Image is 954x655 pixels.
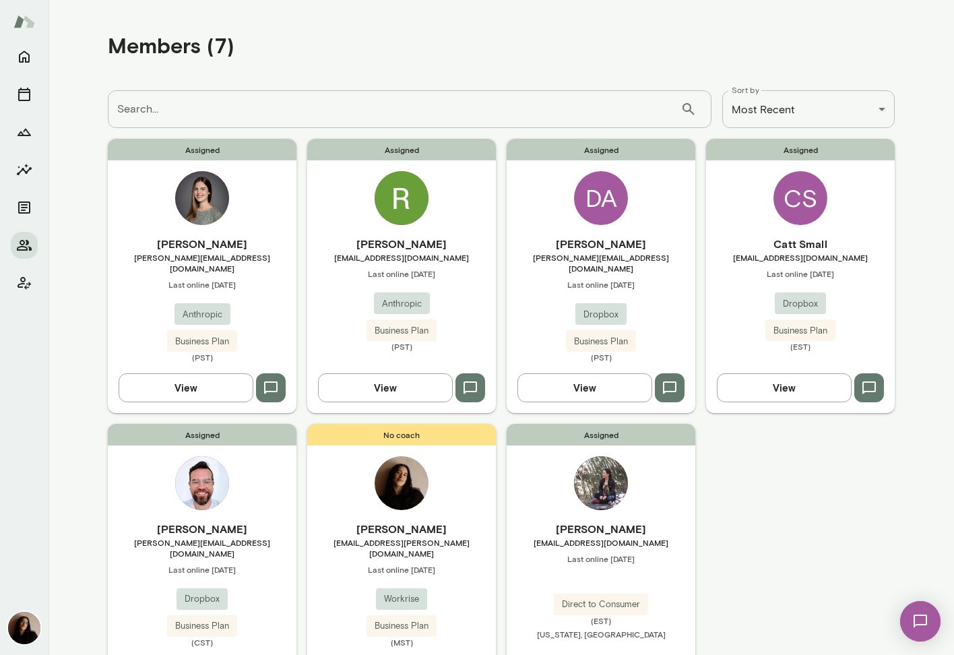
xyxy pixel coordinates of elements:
[8,612,40,644] img: Fiona Nodar
[318,373,453,402] button: View
[11,270,38,297] button: Client app
[765,324,835,338] span: Business Plan
[507,537,695,548] span: [EMAIL_ADDRESS][DOMAIN_NAME]
[108,32,234,58] h4: Members (7)
[507,424,695,445] span: Assigned
[722,90,895,128] div: Most Recent
[706,139,895,160] span: Assigned
[574,456,628,510] img: Jenesis M Gallego
[108,279,296,290] span: Last online [DATE]
[307,537,496,559] span: [EMAIL_ADDRESS][PERSON_NAME][DOMAIN_NAME]
[11,81,38,108] button: Sessions
[375,456,428,510] img: Fiona Nodar
[374,297,430,311] span: Anthropic
[706,236,895,252] h6: Catt Small
[108,424,296,445] span: Assigned
[773,171,827,225] div: CS
[507,252,695,274] span: [PERSON_NAME][EMAIL_ADDRESS][DOMAIN_NAME]
[108,139,296,160] span: Assigned
[706,341,895,352] span: (EST)
[108,564,296,575] span: Last online [DATE]
[307,637,496,648] span: (MST)
[108,352,296,363] span: (PST)
[732,84,759,96] label: Sort by
[108,521,296,537] h6: [PERSON_NAME]
[307,564,496,575] span: Last online [DATE]
[108,236,296,252] h6: [PERSON_NAME]
[108,637,296,648] span: (CST)
[307,521,496,537] h6: [PERSON_NAME]
[175,171,229,225] img: Rebecca Raible
[507,352,695,363] span: (PST)
[177,592,228,606] span: Dropbox
[307,424,496,445] span: No coach
[537,629,666,639] span: [US_STATE], [GEOGRAPHIC_DATA]
[507,139,695,160] span: Assigned
[307,252,496,263] span: [EMAIL_ADDRESS][DOMAIN_NAME]
[367,324,437,338] span: Business Plan
[11,43,38,70] button: Home
[108,252,296,274] span: [PERSON_NAME][EMAIL_ADDRESS][DOMAIN_NAME]
[507,521,695,537] h6: [PERSON_NAME]
[574,171,628,225] div: DA
[517,373,652,402] button: View
[775,297,826,311] span: Dropbox
[307,268,496,279] span: Last online [DATE]
[108,537,296,559] span: [PERSON_NAME][EMAIL_ADDRESS][DOMAIN_NAME]
[507,236,695,252] h6: [PERSON_NAME]
[554,598,648,611] span: Direct to Consumer
[307,139,496,160] span: Assigned
[11,119,38,146] button: Growth Plan
[307,236,496,252] h6: [PERSON_NAME]
[717,373,852,402] button: View
[11,194,38,221] button: Documents
[119,373,253,402] button: View
[375,171,428,225] img: Ryn Linthicum
[566,335,636,348] span: Business Plan
[11,156,38,183] button: Insights
[367,619,437,633] span: Business Plan
[11,232,38,259] button: Members
[706,268,895,279] span: Last online [DATE]
[575,308,627,321] span: Dropbox
[307,341,496,352] span: (PST)
[174,308,230,321] span: Anthropic
[376,592,427,606] span: Workrise
[175,456,229,510] img: Chris Meeks
[507,615,695,626] span: (EST)
[706,252,895,263] span: [EMAIL_ADDRESS][DOMAIN_NAME]
[13,9,35,34] img: Mento
[507,553,695,564] span: Last online [DATE]
[507,279,695,290] span: Last online [DATE]
[167,335,237,348] span: Business Plan
[167,619,237,633] span: Business Plan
